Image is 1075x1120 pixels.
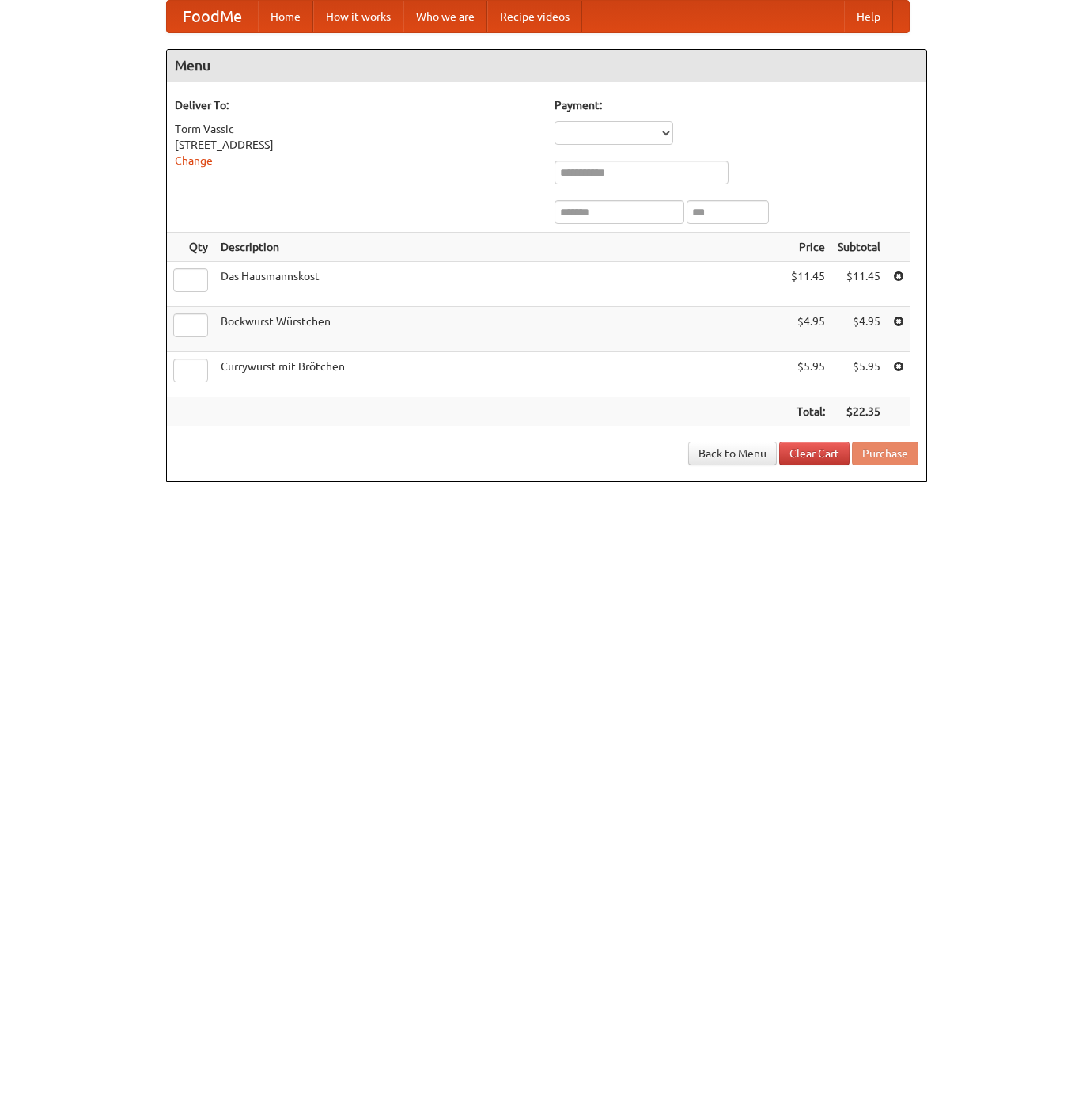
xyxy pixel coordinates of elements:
[785,352,831,397] td: $5.95
[258,1,313,32] a: Home
[214,307,785,352] td: Bockwurst Würstchen
[785,397,831,427] th: Total:
[175,154,213,167] a: Change
[785,233,831,262] th: Price
[831,233,887,262] th: Subtotal
[831,262,887,307] td: $11.45
[785,307,831,352] td: $4.95
[688,442,777,465] a: Back to Menu
[167,1,258,32] a: FoodMe
[785,262,831,307] td: $11.45
[555,97,918,113] h5: Payment:
[214,262,785,307] td: Das Hausmannskost
[175,97,539,113] h5: Deliver To:
[175,121,539,137] div: Torm Vassic
[852,442,918,465] button: Purchase
[844,1,893,32] a: Help
[167,50,926,82] h4: Menu
[313,1,403,32] a: How it works
[214,233,785,262] th: Description
[487,1,582,32] a: Recipe videos
[175,137,539,153] div: [STREET_ADDRESS]
[403,1,487,32] a: Who we are
[214,352,785,397] td: Currywurst mit Brötchen
[831,307,887,352] td: $4.95
[779,442,850,465] a: Clear Cart
[167,233,214,262] th: Qty
[831,352,887,397] td: $5.95
[831,397,887,427] th: $22.35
